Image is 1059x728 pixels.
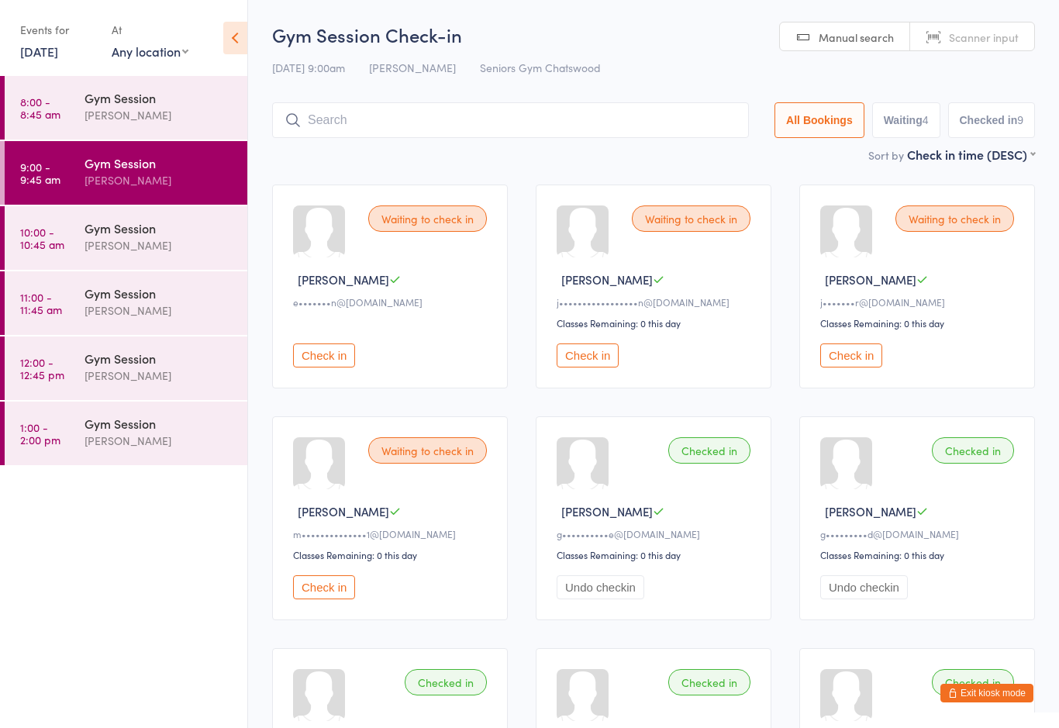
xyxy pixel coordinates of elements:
[895,205,1014,232] div: Waiting to check in
[293,548,492,561] div: Classes Remaining: 0 this day
[85,367,234,385] div: [PERSON_NAME]
[85,154,234,171] div: Gym Session
[932,437,1014,464] div: Checked in
[907,146,1035,163] div: Check in time (DESC)
[932,669,1014,695] div: Checked in
[20,356,64,381] time: 12:00 - 12:45 pm
[85,236,234,254] div: [PERSON_NAME]
[557,316,755,329] div: Classes Remaining: 0 this day
[820,316,1019,329] div: Classes Remaining: 0 this day
[557,527,755,540] div: g••••••••••e@[DOMAIN_NAME]
[368,205,487,232] div: Waiting to check in
[368,437,487,464] div: Waiting to check in
[480,60,601,75] span: Seniors Gym Chatswood
[557,575,644,599] button: Undo checkin
[668,669,750,695] div: Checked in
[85,302,234,319] div: [PERSON_NAME]
[5,271,247,335] a: 11:00 -11:45 amGym Session[PERSON_NAME]
[5,336,247,400] a: 12:00 -12:45 pmGym Session[PERSON_NAME]
[561,271,653,288] span: [PERSON_NAME]
[405,669,487,695] div: Checked in
[5,76,247,140] a: 8:00 -8:45 amGym Session[PERSON_NAME]
[557,295,755,309] div: j•••••••••••••••••n@[DOMAIN_NAME]
[293,295,492,309] div: e•••••••n@[DOMAIN_NAME]
[20,160,60,185] time: 9:00 - 9:45 am
[557,548,755,561] div: Classes Remaining: 0 this day
[20,95,60,120] time: 8:00 - 8:45 am
[112,43,188,60] div: Any location
[819,29,894,45] span: Manual search
[820,295,1019,309] div: j•••••••r@[DOMAIN_NAME]
[112,17,188,43] div: At
[825,271,916,288] span: [PERSON_NAME]
[369,60,456,75] span: [PERSON_NAME]
[85,415,234,432] div: Gym Session
[632,205,750,232] div: Waiting to check in
[85,219,234,236] div: Gym Session
[820,527,1019,540] div: g•••••••••d@[DOMAIN_NAME]
[293,575,355,599] button: Check in
[923,114,929,126] div: 4
[20,43,58,60] a: [DATE]
[85,285,234,302] div: Gym Session
[820,548,1019,561] div: Classes Remaining: 0 this day
[949,29,1019,45] span: Scanner input
[272,22,1035,47] h2: Gym Session Check-in
[85,350,234,367] div: Gym Session
[20,17,96,43] div: Events for
[85,106,234,124] div: [PERSON_NAME]
[85,171,234,189] div: [PERSON_NAME]
[5,206,247,270] a: 10:00 -10:45 amGym Session[PERSON_NAME]
[20,291,62,316] time: 11:00 - 11:45 am
[868,147,904,163] label: Sort by
[5,141,247,205] a: 9:00 -9:45 amGym Session[PERSON_NAME]
[5,402,247,465] a: 1:00 -2:00 pmGym Session[PERSON_NAME]
[948,102,1036,138] button: Checked in9
[561,503,653,519] span: [PERSON_NAME]
[293,527,492,540] div: m••••••••••••••1@[DOMAIN_NAME]
[825,503,916,519] span: [PERSON_NAME]
[872,102,940,138] button: Waiting4
[557,343,619,367] button: Check in
[85,432,234,450] div: [PERSON_NAME]
[774,102,864,138] button: All Bookings
[940,684,1033,702] button: Exit kiosk mode
[668,437,750,464] div: Checked in
[293,343,355,367] button: Check in
[1017,114,1023,126] div: 9
[20,226,64,250] time: 10:00 - 10:45 am
[820,343,882,367] button: Check in
[20,421,60,446] time: 1:00 - 2:00 pm
[85,89,234,106] div: Gym Session
[272,102,749,138] input: Search
[298,271,389,288] span: [PERSON_NAME]
[272,60,345,75] span: [DATE] 9:00am
[298,503,389,519] span: [PERSON_NAME]
[820,575,908,599] button: Undo checkin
